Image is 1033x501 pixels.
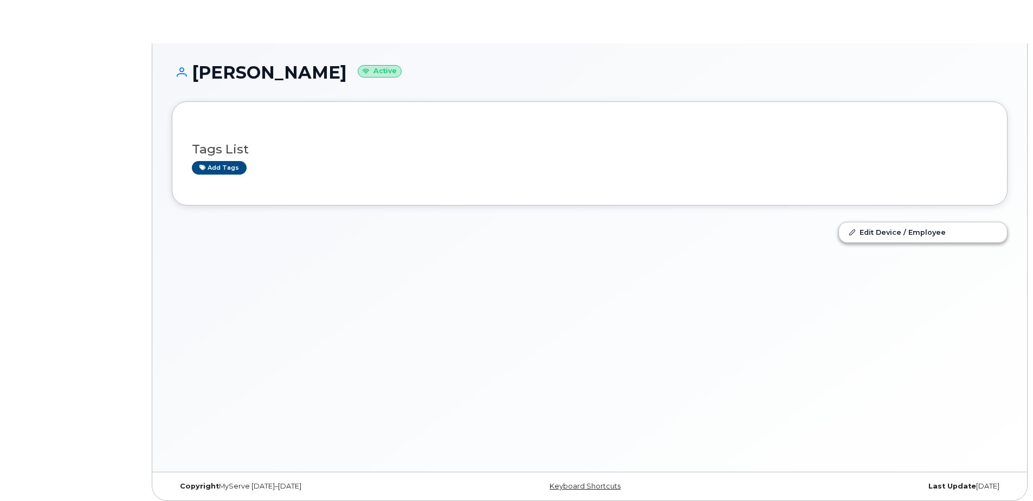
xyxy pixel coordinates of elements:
div: MyServe [DATE]–[DATE] [172,482,450,491]
a: Keyboard Shortcuts [550,482,621,490]
strong: Last Update [928,482,976,490]
h3: Tags List [192,143,987,156]
div: [DATE] [729,482,1008,491]
h1: [PERSON_NAME] [172,63,1008,82]
small: Active [358,65,402,78]
a: Add tags [192,161,247,175]
strong: Copyright [180,482,219,490]
a: Edit Device / Employee [839,222,1007,242]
